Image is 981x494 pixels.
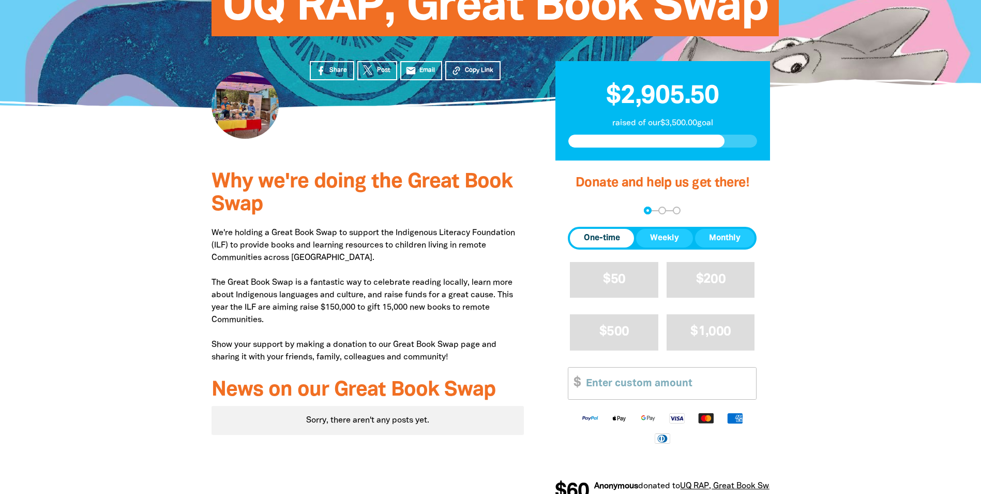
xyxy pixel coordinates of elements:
[650,232,679,244] span: Weekly
[594,483,638,490] em: Anonymous
[696,273,726,285] span: $200
[691,412,720,424] img: Mastercard logo
[377,66,390,75] span: Post
[419,66,435,75] span: Email
[568,404,757,452] div: Available payment methods
[212,379,524,402] h3: News on our Great Book Swap
[568,227,757,250] div: Donation frequency
[709,232,741,244] span: Monthly
[633,412,662,424] img: Google Pay logo
[606,84,719,108] span: $2,905.50
[667,262,755,298] button: $200
[720,412,749,424] img: American Express logo
[658,207,666,214] button: Navigate to step 2 of 3 to enter your details
[405,65,416,76] i: email
[212,227,524,364] p: We're holding a Great Book Swap to support the Indigenous Literacy Foundation (ILF) to provide bo...
[584,232,620,244] span: One-time
[570,262,658,298] button: $50
[212,172,512,214] span: Why we're doing the Great Book Swap
[636,229,693,248] button: Weekly
[445,61,501,80] button: Copy Link
[644,207,652,214] button: Navigate to step 1 of 3 to enter your donation amount
[570,229,634,248] button: One-time
[570,314,658,350] button: $500
[568,368,581,399] span: $
[673,207,681,214] button: Navigate to step 3 of 3 to enter your payment details
[400,61,443,80] a: emailEmail
[667,314,755,350] button: $1,000
[680,483,779,490] a: UQ RAP, Great Book Swap
[465,66,493,75] span: Copy Link
[576,177,749,189] span: Donate and help us get there!
[648,432,677,444] img: Diners Club logo
[579,368,756,399] input: Enter custom amount
[690,326,731,338] span: $1,000
[662,412,691,424] img: Visa logo
[576,412,605,424] img: Paypal logo
[212,406,524,435] div: Paginated content
[357,61,397,80] a: Post
[212,406,524,435] div: Sorry, there aren't any posts yet.
[310,61,354,80] a: Share
[599,326,629,338] span: $500
[605,412,633,424] img: Apple Pay logo
[695,229,754,248] button: Monthly
[568,117,757,129] p: raised of our $3,500.00 goal
[329,66,347,75] span: Share
[638,483,680,490] span: donated to
[603,273,625,285] span: $50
